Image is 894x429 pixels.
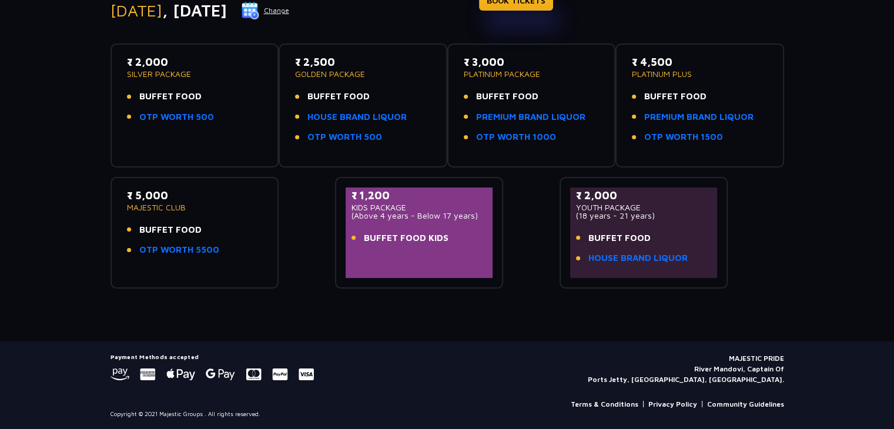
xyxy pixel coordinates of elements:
[111,353,314,360] h5: Payment Methods accepted
[139,223,202,237] span: BUFFET FOOD
[632,70,768,78] p: PLATINUM PLUS
[351,187,487,203] p: ₹ 1,200
[476,130,556,144] a: OTP WORTH 1000
[127,70,263,78] p: SILVER PACKAGE
[576,203,712,212] p: YOUTH PACKAGE
[307,110,407,124] a: HOUSE BRAND LIQUOR
[464,70,600,78] p: PLATINUM PACKAGE
[307,130,382,144] a: OTP WORTH 500
[364,232,448,245] span: BUFFET FOOD KIDS
[295,70,431,78] p: GOLDEN PACKAGE
[476,110,585,124] a: PREMIUM BRAND LIQUOR
[464,54,600,70] p: ₹ 3,000
[644,90,707,103] span: BUFFET FOOD
[571,399,638,410] a: Terms & Conditions
[127,54,263,70] p: ₹ 2,000
[127,203,263,212] p: MAJESTIC CLUB
[111,1,162,20] span: [DATE]
[476,90,538,103] span: BUFFET FOOD
[307,90,370,103] span: BUFFET FOOD
[139,243,219,257] a: OTP WORTH 5500
[576,212,712,220] p: (18 years - 21 years)
[644,110,754,124] a: PREMIUM BRAND LIQUOR
[295,54,431,70] p: ₹ 2,500
[351,203,487,212] p: KIDS PACKAGE
[644,130,723,144] a: OTP WORTH 1500
[648,399,697,410] a: Privacy Policy
[241,1,290,20] button: Change
[127,187,263,203] p: ₹ 5,000
[111,410,260,418] p: Copyright © 2021 Majestic Groups . All rights reserved.
[139,90,202,103] span: BUFFET FOOD
[632,54,768,70] p: ₹ 4,500
[139,110,214,124] a: OTP WORTH 500
[588,232,651,245] span: BUFFET FOOD
[576,187,712,203] p: ₹ 2,000
[707,399,784,410] a: Community Guidelines
[588,252,688,265] a: HOUSE BRAND LIQUOR
[351,212,487,220] p: (Above 4 years - Below 17 years)
[588,353,784,385] p: MAJESTIC PRIDE River Mandovi, Captain Of Ports Jetty, [GEOGRAPHIC_DATA], [GEOGRAPHIC_DATA].
[162,1,227,20] span: , [DATE]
